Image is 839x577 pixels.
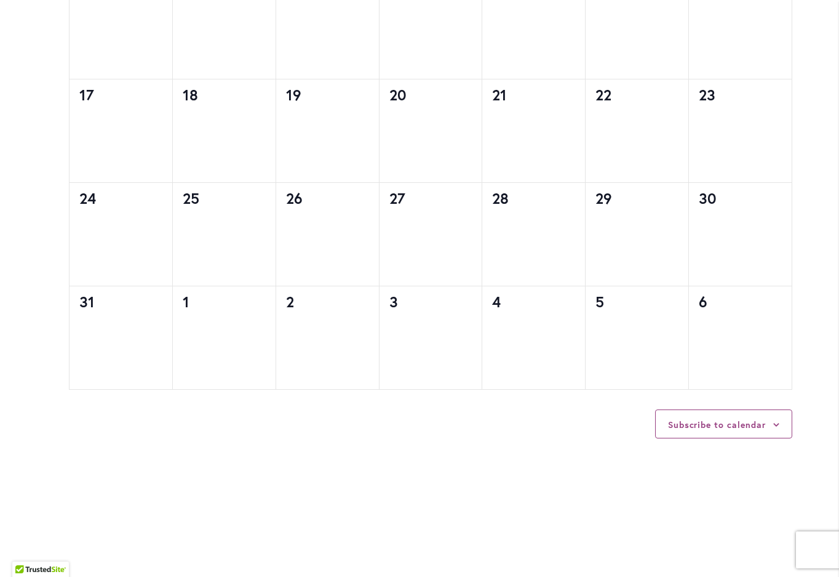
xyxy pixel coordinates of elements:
iframe: Launch Accessibility Center [9,533,44,568]
time: 30 [699,188,717,208]
time: 23 [699,85,715,105]
time: 6 [699,292,707,312]
time: 19 [286,85,301,105]
time: 20 [389,85,407,105]
time: 4 [492,292,501,312]
time: 27 [389,188,405,208]
button: Subscribe to calendar [668,419,766,430]
time: 26 [286,188,303,208]
time: 1 [183,292,189,312]
time: 29 [595,188,612,208]
time: 2 [286,292,294,312]
time: 31 [79,292,95,312]
time: 3 [389,292,398,312]
time: 28 [492,188,509,208]
time: 22 [595,85,611,105]
time: 17 [79,85,94,105]
time: 25 [183,188,199,208]
time: 18 [183,85,198,105]
time: 21 [492,85,507,105]
time: 24 [79,188,96,208]
time: 5 [595,292,604,312]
